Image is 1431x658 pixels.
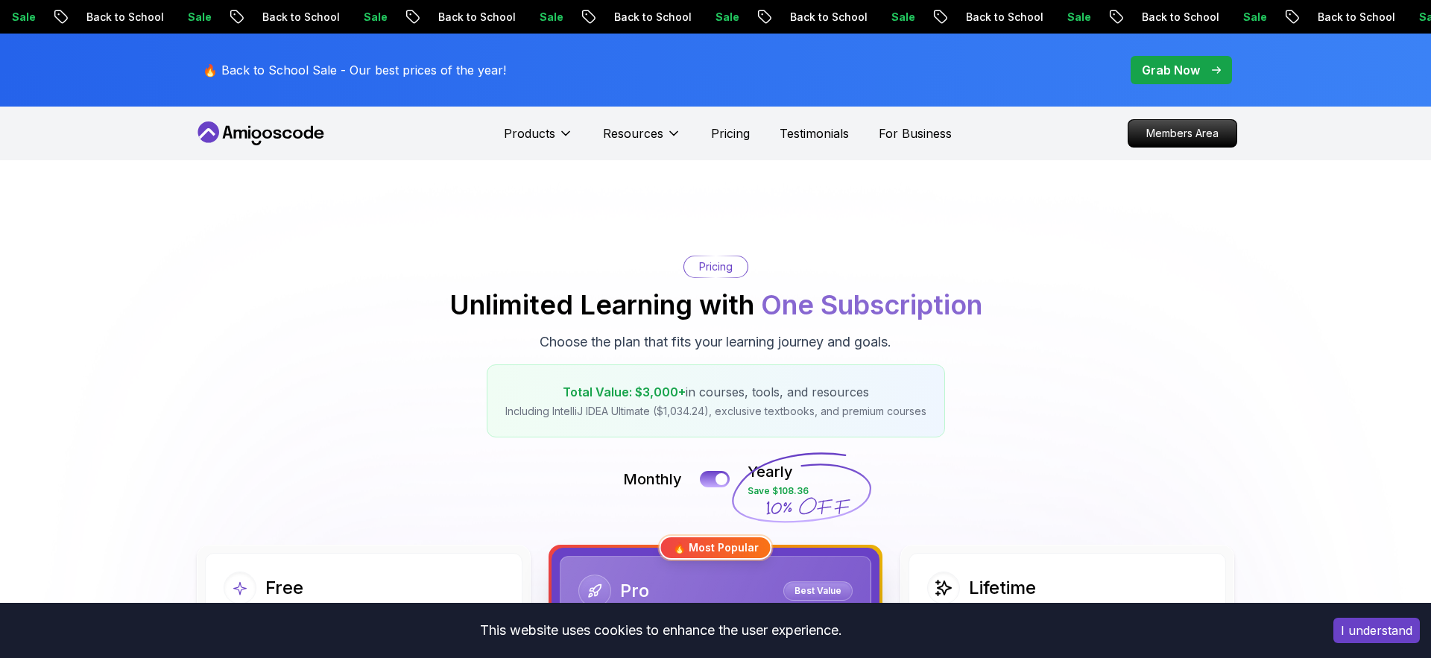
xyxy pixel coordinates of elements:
[877,10,925,25] p: Sale
[969,576,1036,600] h2: Lifetime
[711,124,750,142] a: Pricing
[11,614,1311,647] div: This website uses cookies to enhance the user experience.
[265,576,303,600] h2: Free
[505,404,926,419] p: Including IntelliJ IDEA Ultimate ($1,034.24), exclusive textbooks, and premium courses
[1333,618,1420,643] button: Accept cookies
[786,583,850,598] p: Best Value
[1128,10,1229,25] p: Back to School
[248,10,350,25] p: Back to School
[1128,119,1237,148] a: Members Area
[699,259,733,274] p: Pricing
[504,124,555,142] p: Products
[623,469,682,490] p: Monthly
[776,10,877,25] p: Back to School
[174,10,221,25] p: Sale
[350,10,397,25] p: Sale
[879,124,952,142] a: For Business
[603,124,663,142] p: Resources
[203,61,506,79] p: 🔥 Back to School Sale - Our best prices of the year!
[1304,10,1405,25] p: Back to School
[603,124,681,154] button: Resources
[72,10,174,25] p: Back to School
[761,288,982,321] span: One Subscription
[1128,120,1236,147] p: Members Area
[600,10,701,25] p: Back to School
[780,124,849,142] a: Testimonials
[563,385,686,399] span: Total Value: $3,000+
[701,10,749,25] p: Sale
[540,332,891,352] p: Choose the plan that fits your learning journey and goals.
[620,579,649,603] h2: Pro
[424,10,525,25] p: Back to School
[505,383,926,401] p: in courses, tools, and resources
[504,124,573,154] button: Products
[952,10,1053,25] p: Back to School
[1229,10,1277,25] p: Sale
[449,290,982,320] h2: Unlimited Learning with
[1053,10,1101,25] p: Sale
[525,10,573,25] p: Sale
[1142,61,1200,79] p: Grab Now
